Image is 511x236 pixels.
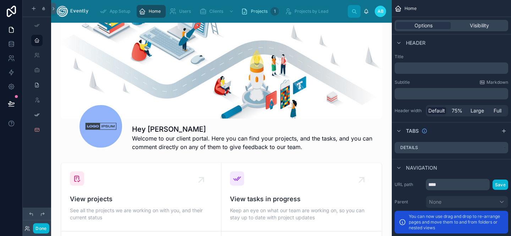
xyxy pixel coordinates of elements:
div: scrollable content [94,4,348,19]
span: Full [494,107,501,114]
span: Visibility [470,22,489,29]
label: Details [400,145,418,150]
button: None [426,196,508,208]
div: scrollable content [395,88,508,99]
span: Markdown [487,79,508,85]
a: Projects1 [239,5,281,18]
label: URL path [395,182,423,187]
span: Options [414,22,433,29]
a: Clients [197,5,237,18]
p: You can now use drag and drop to re-arrange pages and move them to and from folders or nested views [409,214,504,231]
span: AB [378,9,384,14]
span: Home [149,9,161,14]
a: Users [167,5,196,18]
span: Navigation [406,164,437,171]
span: App Setup [110,9,130,14]
span: Home [405,6,417,11]
span: Default [428,107,445,114]
span: None [429,198,441,205]
span: Projects by Lead [295,9,328,14]
a: App Setup [98,5,135,18]
span: 75% [452,107,462,114]
span: Header [406,39,425,46]
label: Parent [395,199,423,205]
a: Projects by Lead [282,5,333,18]
button: Done [33,223,49,234]
a: Home [137,5,166,18]
a: Markdown [479,79,508,85]
span: Projects [251,9,268,14]
span: Large [471,107,484,114]
span: Clients [209,9,223,14]
div: 1 [270,7,279,16]
label: Title [395,54,508,60]
img: App logo [57,6,88,17]
span: Tabs [406,127,419,135]
span: Users [179,9,191,14]
label: Header width [395,108,423,114]
button: Save [493,180,508,190]
div: scrollable content [395,62,508,74]
label: Subtitle [395,79,410,85]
